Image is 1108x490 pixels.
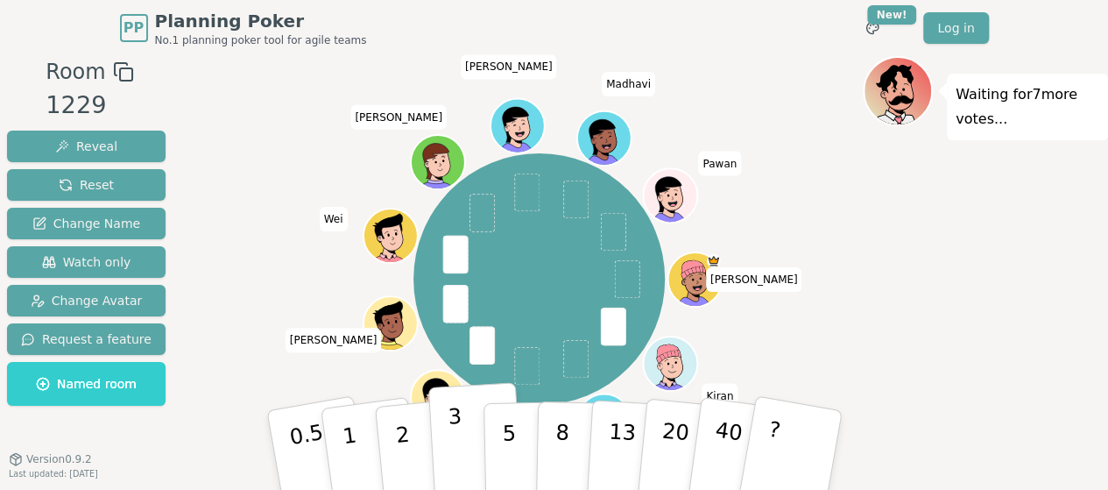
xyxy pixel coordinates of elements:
span: PP [124,18,144,39]
span: Last updated: [DATE] [9,469,98,479]
span: Patrick is the host [707,254,720,267]
span: Click to change your name [698,151,741,175]
button: Change Avatar [7,285,166,316]
a: PPPlanning PokerNo.1 planning poker tool for agile teams [120,9,367,47]
span: Request a feature [21,330,152,348]
span: Watch only [42,253,131,271]
p: Waiting for 7 more votes... [956,82,1099,131]
button: New! [857,12,888,44]
span: Click to change your name [320,207,348,231]
button: Named room [7,362,166,406]
span: Named room [36,375,137,393]
button: Request a feature [7,323,166,355]
button: Version0.9.2 [9,452,92,466]
span: Click to change your name [461,54,557,79]
span: No.1 planning poker tool for agile teams [155,33,367,47]
span: Click to change your name [286,328,382,352]
span: Click to change your name [702,383,737,408]
span: Reveal [55,138,117,155]
span: Click to change your name [602,72,655,96]
a: Log in [923,12,988,44]
span: Version 0.9.2 [26,452,92,466]
span: Room [46,56,105,88]
button: Change Name [7,208,166,239]
div: New! [867,5,917,25]
span: Change Name [32,215,140,232]
button: Reset [7,169,166,201]
span: Click to change your name [706,267,802,292]
span: Planning Poker [155,9,367,33]
span: Reset [59,176,114,194]
span: Click to change your name [350,104,447,129]
div: 1229 [46,88,133,124]
span: Change Avatar [31,292,143,309]
button: Watch only [7,246,166,278]
button: Reveal [7,131,166,162]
